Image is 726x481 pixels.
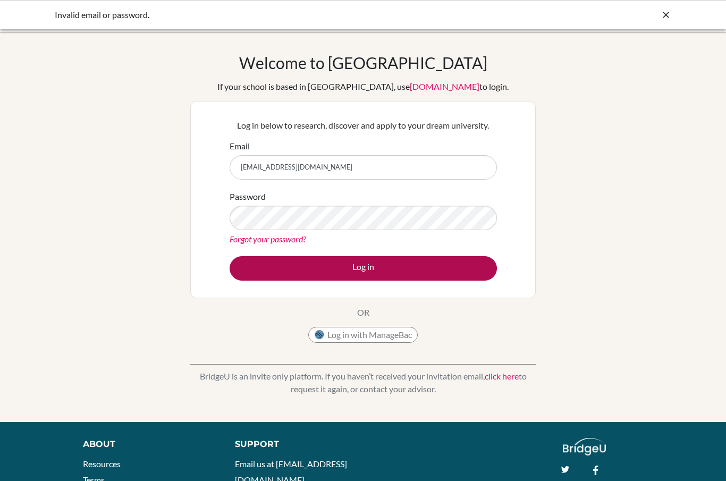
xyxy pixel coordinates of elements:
p: BridgeU is an invite only platform. If you haven’t received your invitation email, to request it ... [190,370,536,395]
img: logo_white@2x-f4f0deed5e89b7ecb1c2cc34c3e3d731f90f0f143d5ea2071677605dd97b5244.png [563,438,606,455]
div: If your school is based in [GEOGRAPHIC_DATA], use to login. [217,80,509,93]
p: Log in below to research, discover and apply to your dream university. [230,119,497,132]
a: click here [485,371,519,381]
a: Forgot your password? [230,234,306,244]
div: Support [235,438,352,451]
button: Log in with ManageBac [308,327,418,343]
h1: Welcome to [GEOGRAPHIC_DATA] [239,53,487,72]
button: Log in [230,256,497,281]
label: Password [230,190,266,203]
p: OR [357,306,369,319]
div: About [83,438,211,451]
div: Invalid email or password. [55,9,512,21]
a: [DOMAIN_NAME] [410,81,479,91]
label: Email [230,140,250,153]
a: Resources [83,459,121,469]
